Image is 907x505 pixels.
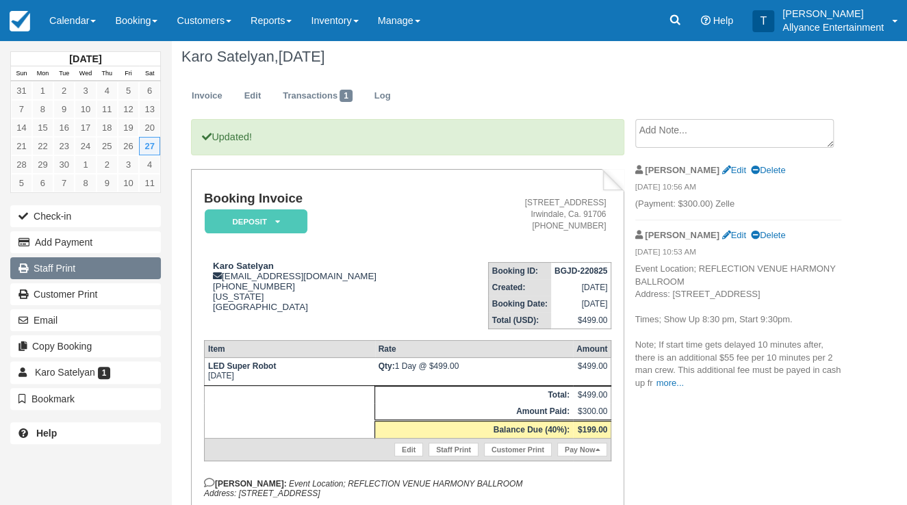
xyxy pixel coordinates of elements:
i: Help [700,16,710,25]
th: Created: [488,279,551,296]
strong: Karo Satelyan [213,261,274,271]
a: Deposit [204,209,303,234]
td: $499.00 [551,312,611,329]
strong: [PERSON_NAME] [645,165,719,175]
a: 10 [118,174,139,192]
a: 5 [11,174,32,192]
p: Allyance Entertainment [782,21,884,34]
th: Balance Due (40%): [375,421,573,439]
em: [DATE] 10:53 AM [635,246,841,261]
strong: BGJD-220825 [554,266,607,276]
a: Delete [751,230,785,240]
a: 23 [53,137,75,155]
a: 27 [139,137,160,155]
a: Transactions1 [272,83,363,109]
td: [DATE] [551,279,611,296]
th: Mon [32,66,53,81]
a: 29 [32,155,53,174]
img: checkfront-main-nav-mini-logo.png [10,11,30,31]
a: 11 [139,174,160,192]
p: [PERSON_NAME] [782,7,884,21]
td: 1 Day @ $499.00 [375,358,573,386]
a: 9 [53,100,75,118]
a: 18 [97,118,118,137]
th: Total: [375,387,573,404]
b: Help [36,428,57,439]
a: 25 [97,137,118,155]
a: Customer Print [10,283,161,305]
div: $499.00 [576,361,607,382]
a: 17 [75,118,96,137]
th: Fri [118,66,139,81]
th: Sun [11,66,32,81]
strong: Qty [379,361,395,371]
a: 6 [32,174,53,192]
th: Booking ID: [488,263,551,280]
a: 14 [11,118,32,137]
button: Email [10,309,161,331]
a: 24 [75,137,96,155]
a: Karo Satelyan 1 [10,361,161,383]
a: 12 [118,100,139,118]
span: Help [713,15,733,26]
span: 1 [98,367,111,379]
p: Updated! [191,119,624,155]
a: Staff Print [429,443,478,456]
a: 4 [97,81,118,100]
th: Sat [139,66,160,81]
button: Bookmark [10,388,161,410]
a: Help [10,422,161,444]
a: 19 [118,118,139,137]
a: 9 [97,174,118,192]
a: 7 [11,100,32,118]
a: 15 [32,118,53,137]
th: Amount [573,341,611,358]
a: 31 [11,81,32,100]
a: 20 [139,118,160,137]
div: [EMAIL_ADDRESS][DOMAIN_NAME] [PHONE_NUMBER] [US_STATE] [GEOGRAPHIC_DATA] [204,261,442,312]
a: Edit [721,165,745,175]
a: Customer Print [484,443,552,456]
a: 3 [75,81,96,100]
a: 30 [53,155,75,174]
a: more... [656,378,683,388]
a: Edit [234,83,271,109]
p: (Payment: $300.00) Zelle [635,198,841,211]
h1: Karo Satelyan, [181,49,841,65]
button: Check-in [10,205,161,227]
h1: Booking Invoice [204,192,442,206]
a: 5 [118,81,139,100]
th: Rate [375,341,573,358]
a: Invoice [181,83,233,109]
th: Total (USD): [488,312,551,329]
a: Edit [394,443,423,456]
a: 2 [97,155,118,174]
button: Copy Booking [10,335,161,357]
a: 3 [118,155,139,174]
th: Amount Paid: [375,403,573,421]
th: Item [204,341,374,358]
p: Event Location; REFLECTION VENUE HARMONY BALLROOM Address: [STREET_ADDRESS] Times; Show Up 8:30 p... [635,263,841,389]
th: Wed [75,66,96,81]
span: 1 [340,90,353,102]
strong: [DATE] [69,53,101,64]
a: 1 [75,155,96,174]
a: 6 [139,81,160,100]
a: Pay Now [557,443,607,456]
a: 26 [118,137,139,155]
em: Deposit [205,209,307,233]
em: [DATE] 10:56 AM [635,181,841,196]
a: Edit [721,230,745,240]
a: Log [364,83,401,109]
a: 8 [75,174,96,192]
a: Staff Print [10,257,161,279]
div: T [752,10,774,32]
td: $300.00 [573,403,611,421]
span: [DATE] [279,48,325,65]
a: 28 [11,155,32,174]
a: Delete [751,165,785,175]
td: [DATE] [204,358,374,386]
a: 8 [32,100,53,118]
a: 16 [53,118,75,137]
strong: $199.00 [578,425,607,435]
